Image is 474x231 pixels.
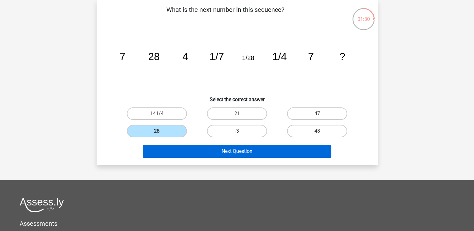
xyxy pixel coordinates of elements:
[287,107,347,120] label: 47
[242,54,254,61] tspan: 1/28
[182,51,188,62] tspan: 4
[207,125,267,137] label: -3
[207,107,267,120] label: 21
[143,145,331,158] button: Next Question
[209,51,224,62] tspan: 1/7
[272,51,287,62] tspan: 1/4
[20,198,64,212] img: Assessly logo
[119,51,125,62] tspan: 7
[20,220,454,227] h5: Assessments
[127,107,187,120] label: 141/4
[107,5,344,24] p: What is the next number in this sequence?
[107,92,368,102] h6: Select the correct answer
[287,125,347,137] label: 48
[352,7,375,23] div: 01:30
[339,51,345,62] tspan: ?
[127,125,187,137] label: 28
[148,51,160,62] tspan: 28
[308,51,314,62] tspan: 7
